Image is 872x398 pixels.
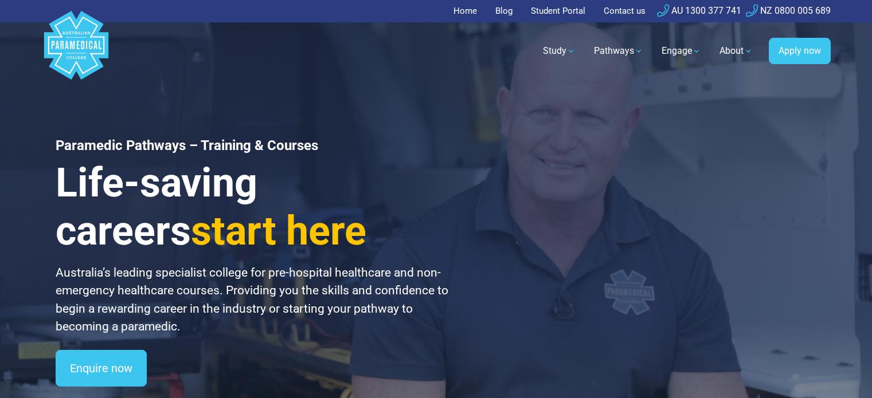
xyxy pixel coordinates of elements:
[657,5,741,16] a: AU 1300 377 741
[587,35,650,67] a: Pathways
[655,35,708,67] a: Engage
[56,159,450,255] h3: Life-saving careers
[191,207,366,254] span: start here
[42,22,111,80] a: Australian Paramedical College
[56,137,450,154] h1: Paramedic Pathways – Training & Courses
[56,264,450,336] p: Australia’s leading specialist college for pre-hospital healthcare and non-emergency healthcare c...
[746,5,831,16] a: NZ 0800 005 689
[769,38,831,64] a: Apply now
[536,35,582,67] a: Study
[713,35,760,67] a: About
[56,350,147,387] a: Enquire now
